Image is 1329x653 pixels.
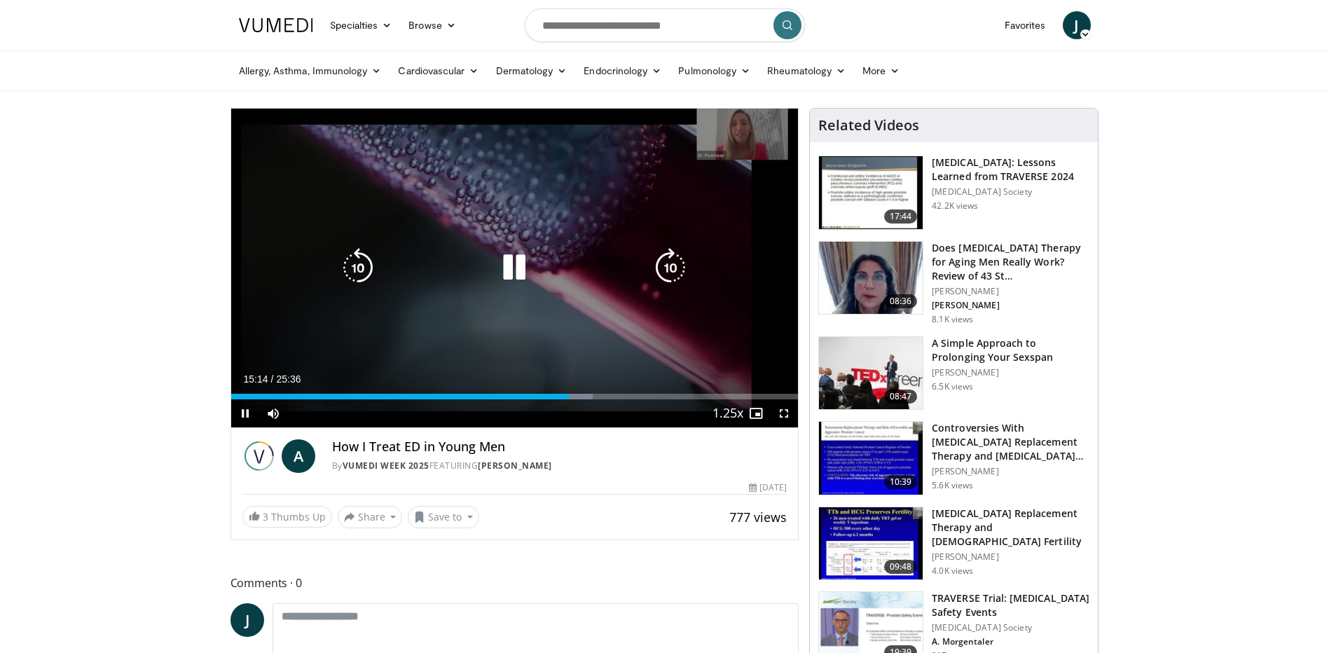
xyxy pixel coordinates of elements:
a: J [230,603,264,637]
div: Progress Bar [231,394,799,399]
input: Search topics, interventions [525,8,805,42]
a: 08:47 A Simple Approach to Prolonging Your Sexspan [PERSON_NAME] 6.5K views [818,336,1089,411]
a: [PERSON_NAME] [478,460,552,472]
img: 1317c62a-2f0d-4360-bee0-b1bff80fed3c.150x105_q85_crop-smart_upscale.jpg [819,156,923,229]
h3: A Simple Approach to Prolonging Your Sexspan [932,336,1089,364]
img: 4d4bce34-7cbb-4531-8d0c-5308a71d9d6c.150x105_q85_crop-smart_upscale.jpg [819,242,923,315]
img: Vumedi Week 2025 [242,439,276,473]
span: 08:36 [884,294,918,308]
a: A [282,439,315,473]
p: 5.6K views [932,480,973,491]
p: [MEDICAL_DATA] Society [932,622,1089,633]
div: By FEATURING [332,460,787,472]
h4: How I Treat ED in Young Men [332,439,787,455]
p: [PERSON_NAME] [932,286,1089,297]
p: [PERSON_NAME] [932,300,1089,311]
a: Endocrinology [575,57,670,85]
button: Fullscreen [770,399,798,427]
a: Specialties [322,11,401,39]
button: Share [338,506,403,528]
span: 15:14 [244,373,268,385]
a: Favorites [996,11,1054,39]
a: Dermatology [488,57,576,85]
h3: [MEDICAL_DATA] Replacement Therapy and [DEMOGRAPHIC_DATA] Fertility [932,507,1089,549]
span: 09:48 [884,560,918,574]
h3: [MEDICAL_DATA]: Lessons Learned from TRAVERSE 2024 [932,156,1089,184]
a: Cardiovascular [390,57,487,85]
a: Rheumatology [759,57,854,85]
img: 418933e4-fe1c-4c2e-be56-3ce3ec8efa3b.150x105_q85_crop-smart_upscale.jpg [819,422,923,495]
button: Pause [231,399,259,427]
img: VuMedi Logo [239,18,313,32]
p: [PERSON_NAME] [932,466,1089,477]
video-js: Video Player [231,109,799,428]
h3: Controversies With [MEDICAL_DATA] Replacement Therapy and [MEDICAL_DATA] Can… [932,421,1089,463]
p: [MEDICAL_DATA] Society [932,186,1089,198]
button: Playback Rate [714,399,742,427]
a: 17:44 [MEDICAL_DATA]: Lessons Learned from TRAVERSE 2024 [MEDICAL_DATA] Society 42.2K views [818,156,1089,230]
span: 10:39 [884,475,918,489]
a: 3 Thumbs Up [242,506,332,528]
h3: TRAVERSE Trial: [MEDICAL_DATA] Safety Events [932,591,1089,619]
button: Enable picture-in-picture mode [742,399,770,427]
button: Save to [408,506,479,528]
a: More [854,57,908,85]
p: [PERSON_NAME] [932,551,1089,563]
span: 777 views [729,509,787,525]
a: 08:36 Does [MEDICAL_DATA] Therapy for Aging Men Really Work? Review of 43 St… [PERSON_NAME] [PERS... [818,241,1089,325]
h4: Related Videos [818,117,919,134]
span: Comments 0 [230,574,799,592]
span: 25:36 [276,373,301,385]
div: [DATE] [749,481,787,494]
p: A. Morgentaler [932,636,1089,647]
p: [PERSON_NAME] [932,367,1089,378]
p: 8.1K views [932,314,973,325]
span: 3 [263,510,268,523]
img: c4bd4661-e278-4c34-863c-57c104f39734.150x105_q85_crop-smart_upscale.jpg [819,337,923,410]
p: 42.2K views [932,200,978,212]
p: 4.0K views [932,565,973,577]
a: Allergy, Asthma, Immunology [230,57,390,85]
a: 10:39 Controversies With [MEDICAL_DATA] Replacement Therapy and [MEDICAL_DATA] Can… [PERSON_NAME]... [818,421,1089,495]
p: 6.5K views [932,381,973,392]
a: Browse [400,11,464,39]
button: Mute [259,399,287,427]
a: Vumedi Week 2025 [343,460,429,472]
a: Pulmonology [670,57,759,85]
a: J [1063,11,1091,39]
span: / [271,373,274,385]
a: 09:48 [MEDICAL_DATA] Replacement Therapy and [DEMOGRAPHIC_DATA] Fertility [PERSON_NAME] 4.0K views [818,507,1089,581]
img: 58e29ddd-d015-4cd9-bf96-f28e303b730c.150x105_q85_crop-smart_upscale.jpg [819,507,923,580]
h3: Does [MEDICAL_DATA] Therapy for Aging Men Really Work? Review of 43 St… [932,241,1089,283]
span: 08:47 [884,390,918,404]
span: 17:44 [884,209,918,224]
